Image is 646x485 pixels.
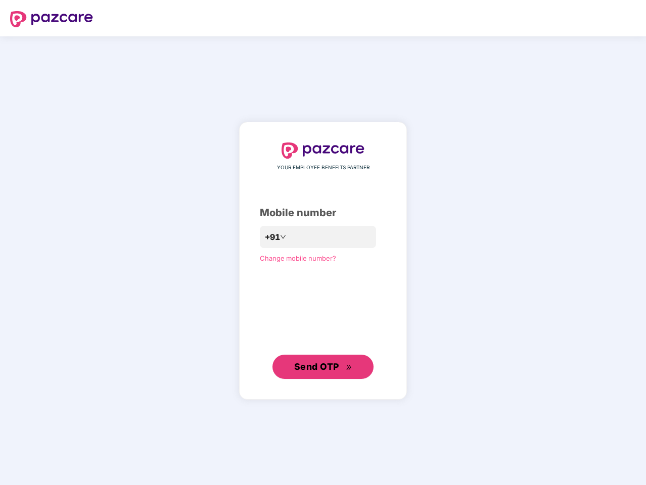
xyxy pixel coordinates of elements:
[260,205,386,221] div: Mobile number
[277,164,370,172] span: YOUR EMPLOYEE BENEFITS PARTNER
[260,254,336,262] a: Change mobile number?
[10,11,93,27] img: logo
[280,234,286,240] span: down
[294,361,339,372] span: Send OTP
[265,231,280,244] span: +91
[346,364,352,371] span: double-right
[272,355,374,379] button: Send OTPdouble-right
[282,142,364,159] img: logo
